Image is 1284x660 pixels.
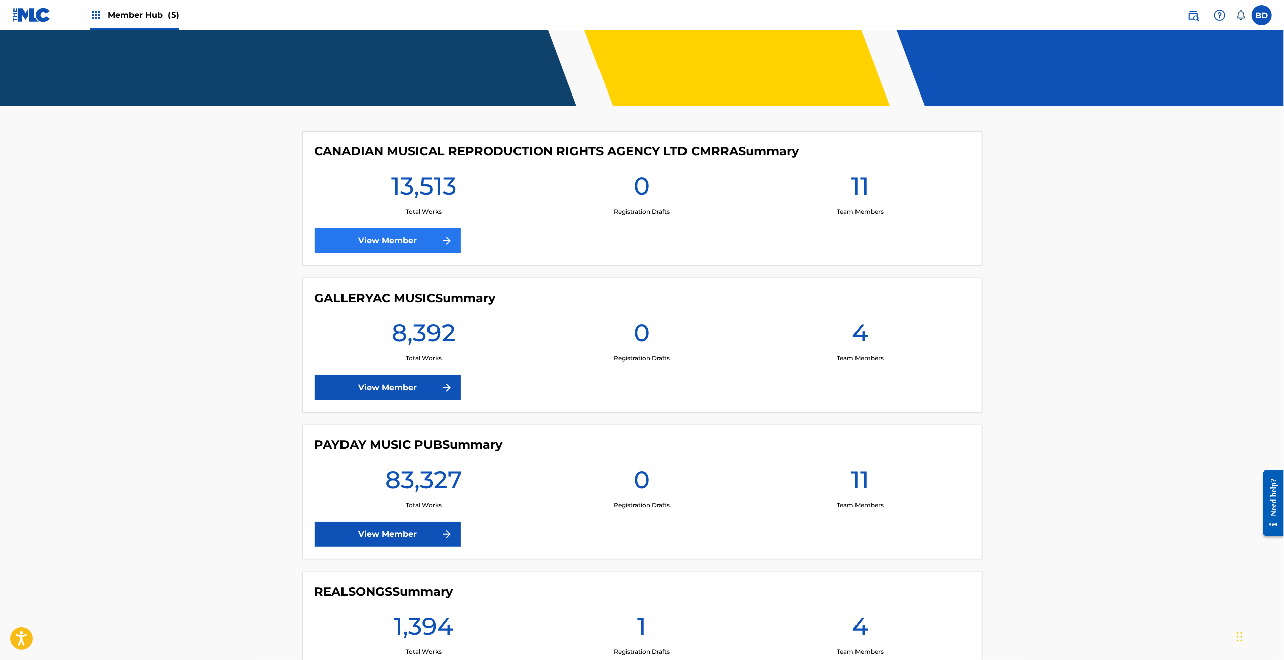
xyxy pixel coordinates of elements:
[315,375,461,400] a: View Member
[385,464,462,501] h1: 83,327
[837,354,884,363] p: Team Members
[391,171,456,207] h1: 13,513
[315,291,496,306] h4: GALLERYAC MUSIC
[614,207,670,216] p: Registration Drafts
[315,228,461,253] a: View Member
[90,9,102,21] img: Top Rightsholders
[441,235,453,247] img: f7272a7cc735f4ea7f67.svg
[1236,10,1246,20] div: Notifications
[406,207,442,216] p: Total Works
[1210,5,1230,25] div: Help
[837,647,884,656] p: Team Members
[1214,9,1226,21] img: help
[406,501,442,510] p: Total Works
[315,522,461,547] a: View Member
[851,171,869,207] h1: 11
[12,8,51,22] img: MLC Logo
[637,611,646,647] h1: 1
[1183,5,1204,25] a: Public Search
[852,611,868,647] h1: 4
[441,528,453,540] img: f7272a7cc735f4ea7f67.svg
[406,647,442,656] p: Total Works
[1237,622,1243,652] div: Drag
[315,437,503,452] h4: PAYDAY MUSIC PUB
[392,318,456,354] h1: 8,392
[394,611,453,647] h1: 1,394
[1256,463,1284,544] iframe: Resource Center
[837,207,884,216] p: Team Members
[108,9,179,21] span: Member Hub
[315,584,453,599] h4: REALSONGS
[634,318,650,354] h1: 0
[837,501,884,510] p: Team Members
[1252,5,1272,25] div: User Menu
[1234,612,1284,660] iframe: Chat Widget
[852,318,868,354] h1: 4
[315,144,799,159] h4: CANADIAN MUSICAL REPRODUCTION RIGHTS AGENCY LTD CMRRA
[634,464,650,501] h1: 0
[441,382,453,394] img: f7272a7cc735f4ea7f67.svg
[614,354,670,363] p: Registration Drafts
[1187,9,1200,21] img: search
[614,647,670,656] p: Registration Drafts
[851,464,869,501] h1: 11
[634,171,650,207] h1: 0
[614,501,670,510] p: Registration Drafts
[168,10,179,20] span: (5)
[406,354,442,363] p: Total Works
